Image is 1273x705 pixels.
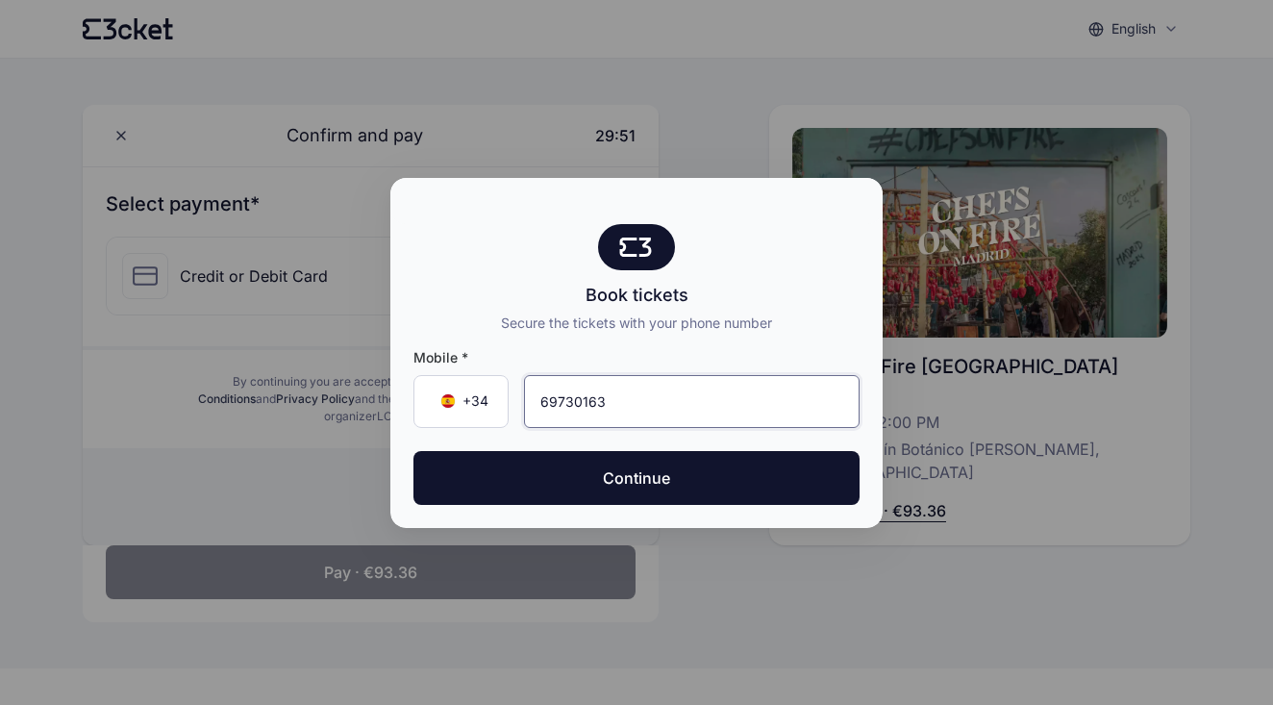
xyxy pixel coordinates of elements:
div: Book tickets [501,282,772,309]
input: Mobile [524,375,860,428]
button: Continue [413,451,860,505]
div: Secure the tickets with your phone number [501,313,772,333]
div: Country Code Selector [413,375,509,428]
span: Mobile * [413,348,860,367]
span: +34 [462,391,488,411]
